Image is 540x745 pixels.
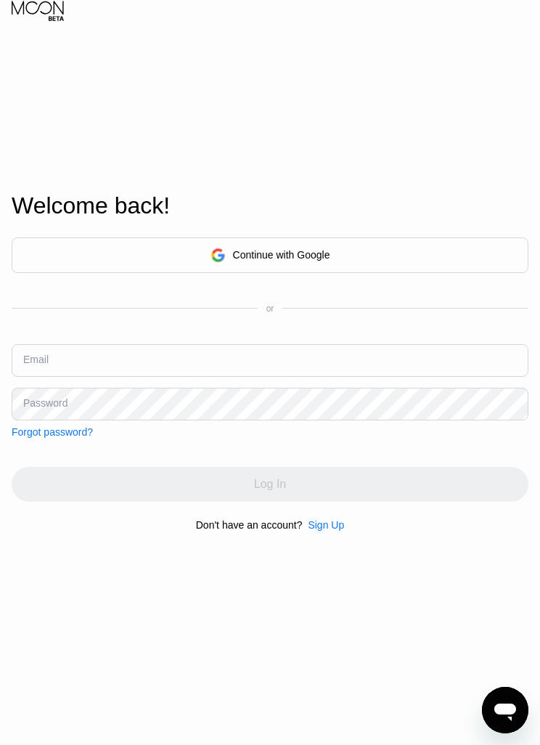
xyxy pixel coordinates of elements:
[482,687,528,733] iframe: Button to launch messaging window
[196,519,303,531] div: Don't have an account?
[12,426,93,438] div: Forgot password?
[233,249,330,261] div: Continue with Google
[23,354,49,365] div: Email
[12,237,528,273] div: Continue with Google
[23,397,67,409] div: Password
[302,519,344,531] div: Sign Up
[266,304,274,314] div: or
[308,519,344,531] div: Sign Up
[12,192,528,219] div: Welcome back!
